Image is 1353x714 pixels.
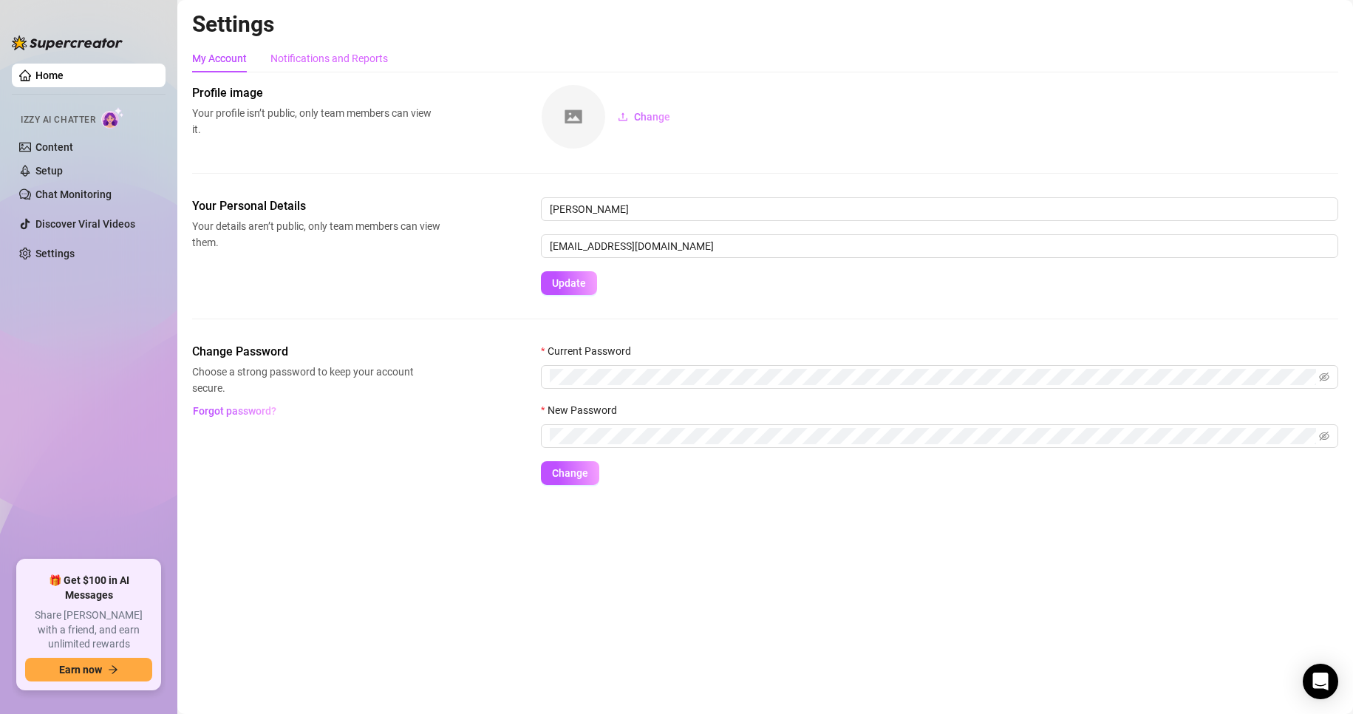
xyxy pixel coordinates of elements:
button: Change [541,461,599,485]
img: square-placeholder.png [542,85,605,149]
input: Enter new email [541,234,1338,258]
a: Chat Monitoring [35,188,112,200]
span: Update [552,277,586,289]
span: Share [PERSON_NAME] with a friend, and earn unlimited rewards [25,608,152,652]
a: Setup [35,165,63,177]
span: Change [552,467,588,479]
span: Earn now [59,664,102,676]
label: Current Password [541,343,641,359]
span: Izzy AI Chatter [21,113,95,127]
label: New Password [541,402,627,418]
span: Your profile isn’t public, only team members can view it. [192,105,440,137]
img: AI Chatter [101,107,124,129]
a: Content [35,141,73,153]
div: Notifications and Reports [270,50,388,67]
input: New Password [550,428,1316,444]
a: Home [35,69,64,81]
span: Your details aren’t public, only team members can view them. [192,218,440,251]
span: Change [634,111,670,123]
img: logo-BBDzfeDw.svg [12,35,123,50]
button: Earn nowarrow-right [25,658,152,681]
input: Current Password [550,369,1316,385]
div: My Account [192,50,247,67]
span: upload [618,112,628,122]
input: Enter name [541,197,1338,221]
span: Change Password [192,343,440,361]
button: Update [541,271,597,295]
button: Change [606,105,682,129]
span: Your Personal Details [192,197,440,215]
div: Open Intercom Messenger [1303,664,1338,699]
span: eye-invisible [1319,372,1329,382]
h2: Settings [192,10,1338,38]
span: Choose a strong password to keep your account secure. [192,364,440,396]
a: Discover Viral Videos [35,218,135,230]
a: Settings [35,248,75,259]
span: eye-invisible [1319,431,1329,441]
span: arrow-right [108,664,118,675]
span: Profile image [192,84,440,102]
button: Forgot password? [192,399,276,423]
span: Forgot password? [193,405,276,417]
span: 🎁 Get $100 in AI Messages [25,574,152,602]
